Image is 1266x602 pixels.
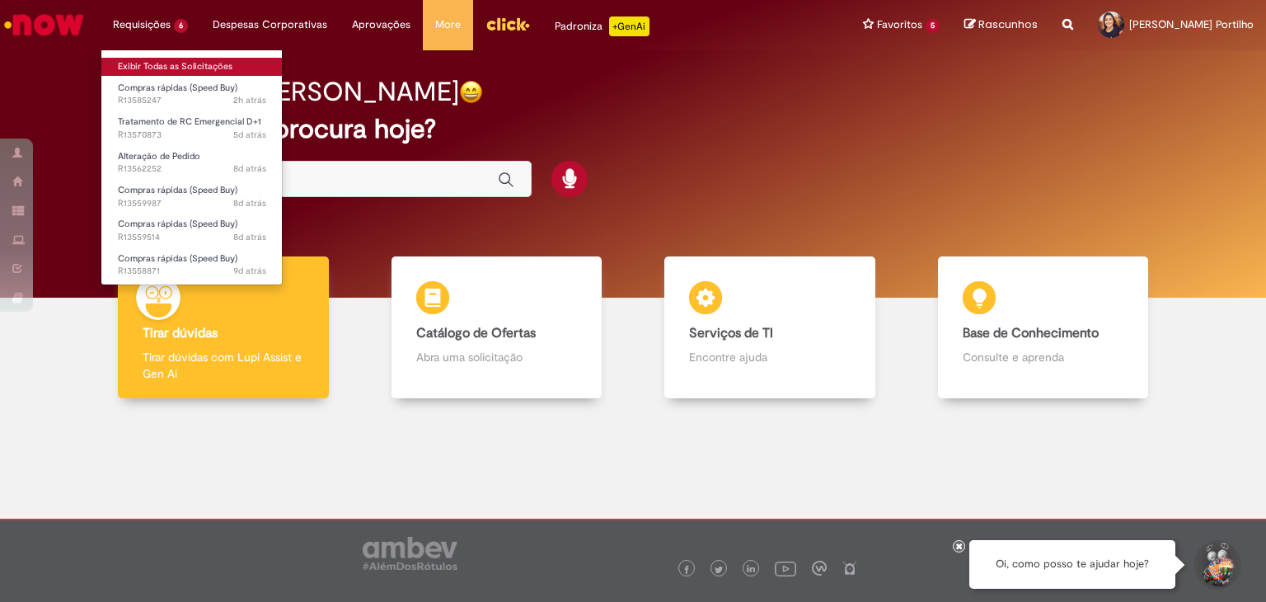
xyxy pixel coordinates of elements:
span: 8d atrás [233,162,266,175]
span: [PERSON_NAME] Portilho [1129,17,1254,31]
span: Requisições [113,16,171,33]
p: Abra uma solicitação [416,349,578,365]
span: 5d atrás [233,129,266,141]
span: R13559514 [118,231,266,244]
a: Serviços de TI Encontre ajuda [633,256,907,399]
span: R13558871 [118,265,266,278]
a: Aberto R13558871 : Compras rápidas (Speed Buy) [101,250,283,280]
img: logo_footer_youtube.png [775,557,796,579]
span: Aprovações [352,16,410,33]
img: click_logo_yellow_360x200.png [485,12,530,36]
a: Aberto R13559987 : Compras rápidas (Speed Buy) [101,181,283,212]
img: logo_footer_naosei.png [842,561,857,576]
span: 9d atrás [233,265,266,277]
span: Compras rápidas (Speed Buy) [118,218,237,230]
b: Tirar dúvidas [143,325,218,341]
span: 2h atrás [233,94,266,106]
ul: Requisições [101,49,283,285]
img: happy-face.png [459,80,483,104]
a: Catálogo de Ofertas Abra uma solicitação [360,256,634,399]
span: Compras rápidas (Speed Buy) [118,252,237,265]
span: R13559987 [118,197,266,210]
b: Base de Conhecimento [963,325,1099,341]
span: 8d atrás [233,197,266,209]
div: Padroniza [555,16,649,36]
img: ServiceNow [2,8,87,41]
span: 6 [174,19,188,33]
a: Rascunhos [964,17,1038,33]
a: Exibir Todas as Solicitações [101,58,283,76]
div: Oi, como posso te ajudar hoje? [969,540,1175,589]
time: 23/09/2025 12:34:49 [233,265,266,277]
span: R13562252 [118,162,266,176]
a: Base de Conhecimento Consulte e aprenda [907,256,1180,399]
p: +GenAi [609,16,649,36]
img: logo_footer_twitter.png [715,566,723,574]
img: logo_footer_facebook.png [682,566,691,574]
a: Aberto R13562252 : Alteração de Pedido [101,148,283,178]
time: 23/09/2025 15:51:20 [233,197,266,209]
a: Aberto R13559514 : Compras rápidas (Speed Buy) [101,215,283,246]
h2: O que você procura hoje? [125,115,1142,143]
span: Compras rápidas (Speed Buy) [118,184,237,196]
span: Favoritos [877,16,922,33]
span: Despesas Corporativas [213,16,327,33]
h2: Boa tarde, [PERSON_NAME] [125,78,459,106]
span: Tratamento de RC Emergencial D+1 [118,115,261,128]
img: logo_footer_workplace.png [812,561,827,576]
p: Consulte e aprenda [963,349,1124,365]
span: R13570873 [118,129,266,142]
span: Alteração de Pedido [118,150,200,162]
b: Catálogo de Ofertas [416,325,536,341]
a: Tirar dúvidas Tirar dúvidas com Lupi Assist e Gen Ai [87,256,360,399]
b: Serviços de TI [689,325,773,341]
a: Aberto R13570873 : Tratamento de RC Emergencial D+1 [101,113,283,143]
span: 8d atrás [233,231,266,243]
span: R13585247 [118,94,266,107]
button: Iniciar Conversa de Suporte [1192,540,1241,590]
img: logo_footer_ambev_rotulo_gray.png [363,537,457,570]
span: Rascunhos [978,16,1038,32]
a: Aberto R13585247 : Compras rápidas (Speed Buy) [101,79,283,110]
time: 24/09/2025 10:50:36 [233,162,266,175]
span: Compras rápidas (Speed Buy) [118,82,237,94]
time: 23/09/2025 14:51:35 [233,231,266,243]
time: 26/09/2025 14:37:15 [233,129,266,141]
span: More [435,16,461,33]
p: Encontre ajuda [689,349,851,365]
time: 01/10/2025 11:05:03 [233,94,266,106]
span: 5 [926,19,940,33]
img: logo_footer_linkedin.png [747,565,755,575]
p: Tirar dúvidas com Lupi Assist e Gen Ai [143,349,304,382]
